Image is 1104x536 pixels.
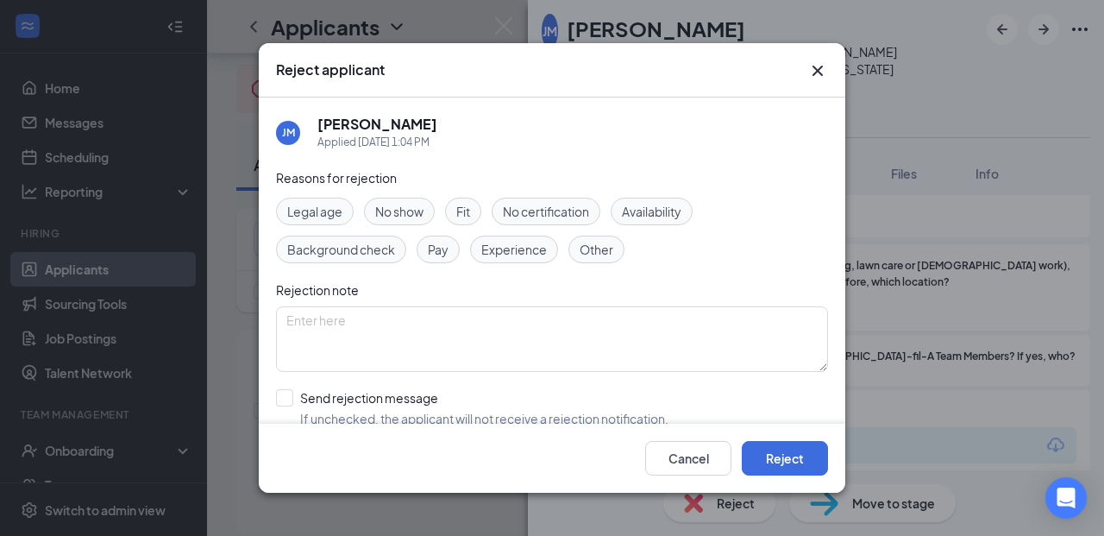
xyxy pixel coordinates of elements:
[317,115,437,134] h5: [PERSON_NAME]
[807,60,828,81] svg: Cross
[622,202,681,221] span: Availability
[375,202,423,221] span: No show
[428,240,448,259] span: Pay
[481,240,547,259] span: Experience
[456,202,470,221] span: Fit
[742,441,828,476] button: Reject
[282,125,295,140] div: JM
[287,202,342,221] span: Legal age
[503,202,589,221] span: No certification
[276,282,359,298] span: Rejection note
[645,441,731,476] button: Cancel
[317,134,437,151] div: Applied [DATE] 1:04 PM
[807,60,828,81] button: Close
[1045,477,1087,519] div: Open Intercom Messenger
[580,240,613,259] span: Other
[276,170,397,186] span: Reasons for rejection
[287,240,395,259] span: Background check
[276,60,385,79] h3: Reject applicant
